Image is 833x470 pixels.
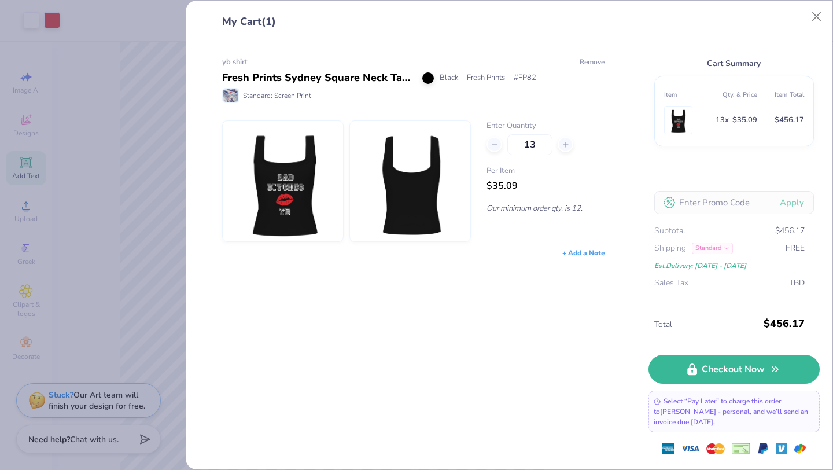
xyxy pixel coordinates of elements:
img: Fresh Prints FP82 [233,121,333,241]
img: master-card [706,439,725,458]
img: Standard: Screen Print [223,89,238,102]
th: Qty. & Price [710,86,757,104]
span: FREE [786,242,805,255]
div: Standard [692,243,733,254]
input: – – [507,134,552,155]
th: Item Total [757,86,804,104]
div: + Add a Note [562,248,605,258]
div: Select “Pay Later” to charge this order to [PERSON_NAME] - personal , and we’ll send an invoice d... [648,391,820,432]
span: TBD [789,277,805,289]
span: $35.09 [486,179,518,192]
img: Fresh Prints FP82 [667,107,690,134]
span: Subtotal [654,225,685,237]
button: Remove [579,57,605,67]
p: Our minimum order qty. is 12. [486,203,605,214]
th: Item [664,86,711,104]
a: Checkout Now [648,355,820,384]
img: Paypal [757,443,769,454]
div: Cart Summary [654,57,814,70]
div: Est. Delivery: [DATE] - [DATE] [654,259,805,272]
span: Shipping [654,242,686,255]
span: Fresh Prints [467,72,505,84]
div: My Cart (1) [222,14,605,39]
span: $456.17 [775,113,804,127]
span: Standard: Screen Print [243,90,311,101]
img: cheque [732,443,750,454]
span: Total [654,318,760,331]
span: Per Item [486,166,605,177]
span: $456.17 [764,313,805,334]
button: Close [806,6,828,28]
img: GPay [794,443,806,454]
input: Enter Promo Code [654,191,814,214]
div: Fresh Prints Sydney Square Neck Tank Top [222,70,414,86]
span: 13 x [716,113,729,127]
span: $35.09 [732,113,757,127]
img: visa [681,439,699,458]
div: yb shirt [222,57,605,68]
img: Venmo [776,443,787,454]
span: $456.17 [775,225,805,237]
label: Enter Quantity [486,120,605,132]
span: Sales Tax [654,277,688,289]
span: # FP82 [514,72,536,84]
img: express [662,443,674,454]
img: Fresh Prints FP82 [360,121,460,241]
span: Black [440,72,458,84]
